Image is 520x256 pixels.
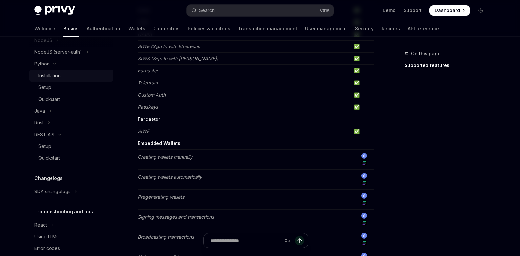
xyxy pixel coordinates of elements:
a: Authentication [87,21,120,37]
div: Python [34,60,50,68]
img: solana.png [361,200,367,206]
h5: Changelogs [34,174,63,182]
em: Passkeys [138,104,158,110]
td: ✅ [351,125,374,137]
img: solana.png [361,220,367,226]
div: Setup [38,142,51,150]
button: Toggle Python section [29,58,113,70]
div: React [34,221,47,229]
td: ✅ [351,89,374,101]
img: ethereum.png [361,213,367,219]
a: Setup [29,82,113,93]
em: SIWE (Sign In with Ethereum) [138,44,200,49]
em: SIWS (Sign In with [PERSON_NAME]) [138,56,218,61]
a: Transaction management [238,21,297,37]
a: Quickstart [29,93,113,105]
a: Using LLMs [29,231,113,243]
div: Quickstart [38,154,60,162]
div: Java [34,107,45,115]
div: Setup [38,83,51,91]
td: ✅ [351,101,374,113]
div: Using LLMs [34,233,59,241]
td: ✅ [351,77,374,89]
strong: Embedded Wallets [138,140,180,146]
a: Dashboard [429,5,470,16]
input: Ask a question... [210,233,282,248]
em: SIWF [138,128,149,134]
div: Rust [34,119,44,127]
img: solana.png [361,160,367,166]
a: API reference [408,21,439,37]
a: Quickstart [29,152,113,164]
em: Custom Auth [138,92,166,98]
h5: Troubleshooting and tips [34,208,93,216]
div: REST API [34,131,54,138]
a: Setup [29,140,113,152]
a: Recipes [382,21,400,37]
em: Signing messages and transactions [138,214,214,220]
a: Installation [29,70,113,82]
a: Security [355,21,374,37]
a: Demo [383,7,396,14]
div: NodeJS (server-auth) [34,48,82,56]
a: Policies & controls [188,21,230,37]
div: Search... [199,7,218,14]
em: Pregenerating wallets [138,194,184,200]
span: Ctrl K [320,8,330,13]
button: Toggle dark mode [475,5,486,16]
button: Toggle SDK changelogs section [29,186,113,197]
button: Open search [187,5,334,16]
div: Quickstart [38,95,60,103]
button: Toggle Rust section [29,117,113,129]
a: Wallets [128,21,145,37]
div: SDK changelogs [34,188,71,195]
div: Installation [38,72,61,80]
div: Error codes [34,245,60,252]
img: ethereum.png [361,173,367,179]
a: Error codes [29,243,113,254]
img: solana.png [361,180,367,186]
td: ✅ [351,65,374,77]
a: Supported features [405,60,491,71]
img: dark logo [34,6,75,15]
a: Support [404,7,422,14]
button: Toggle REST API section [29,129,113,140]
button: Toggle React section [29,219,113,231]
em: Creating wallets automatically [138,174,202,180]
a: Connectors [153,21,180,37]
a: User management [305,21,347,37]
button: Toggle NodeJS (server-auth) section [29,46,113,58]
span: Dashboard [435,7,460,14]
button: Send message [295,236,304,245]
button: Toggle Java section [29,105,113,117]
em: Farcaster [138,68,158,73]
a: Basics [63,21,79,37]
img: ethereum.png [361,193,367,199]
a: Welcome [34,21,55,37]
em: Creating wallets manually [138,154,193,160]
em: Telegram [138,80,158,85]
td: ✅ [351,53,374,65]
strong: Farcaster [138,116,160,122]
span: On this page [411,50,441,58]
td: ✅ [351,41,374,53]
img: ethereum.png [361,153,367,159]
